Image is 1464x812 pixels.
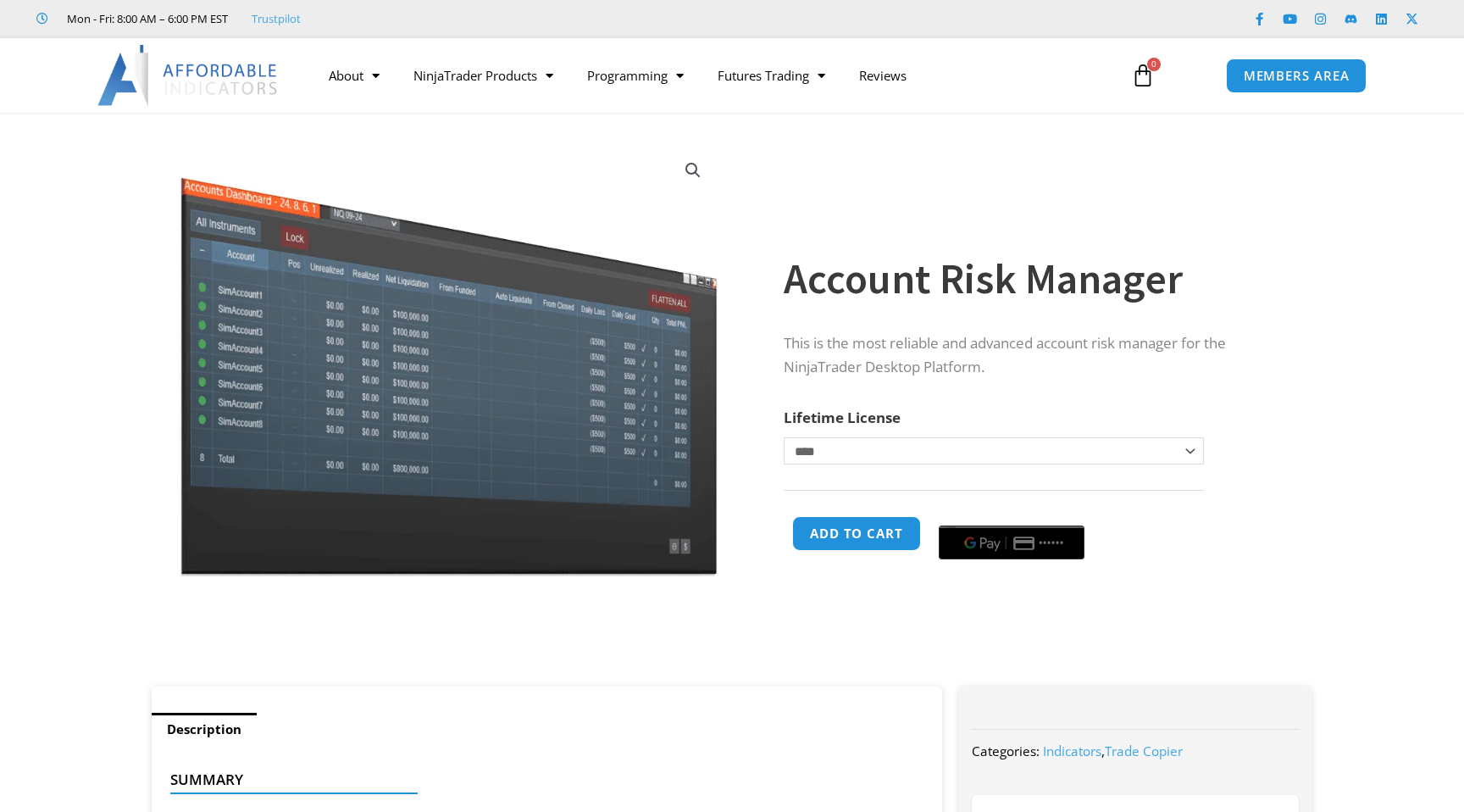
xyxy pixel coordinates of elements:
label: Lifetime License [784,408,901,427]
iframe: Secure payment input frame [935,514,1088,515]
a: Reviews [842,56,923,95]
a: Futures Trading [701,56,842,95]
img: Screenshot 2024-08-26 15462845454 | Affordable Indicators – NinjaTrader [176,142,721,576]
a: NinjaTrader Products [396,56,570,95]
text: •••••• [1039,537,1064,549]
a: Indicators [1043,742,1101,759]
nav: Menu [312,56,1112,95]
a: About [312,56,396,95]
a: Trustpilot [252,8,301,29]
a: View full-screen image gallery [678,155,708,186]
a: Trade Copier [1105,742,1183,759]
h4: Summary [170,771,910,788]
span: Mon - Fri: 8:00 AM – 6:00 PM EST [63,8,228,29]
span: 0 [1147,58,1161,71]
h1: Account Risk Manager [784,249,1278,309]
button: Add to cart [792,516,921,551]
img: LogoAI | Affordable Indicators – NinjaTrader [97,45,280,106]
span: MEMBERS AREA [1244,70,1350,82]
span: , [1043,742,1183,759]
a: MEMBERS AREA [1226,58,1367,93]
a: Description [152,713,257,746]
p: This is the most reliable and advanced account risk manager for the NinjaTrader Desktop Platform. [784,331,1278,381]
button: Buy with GPay [939,526,1084,559]
span: Categories: [972,742,1040,759]
a: Programming [570,56,701,95]
a: 0 [1106,51,1180,100]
